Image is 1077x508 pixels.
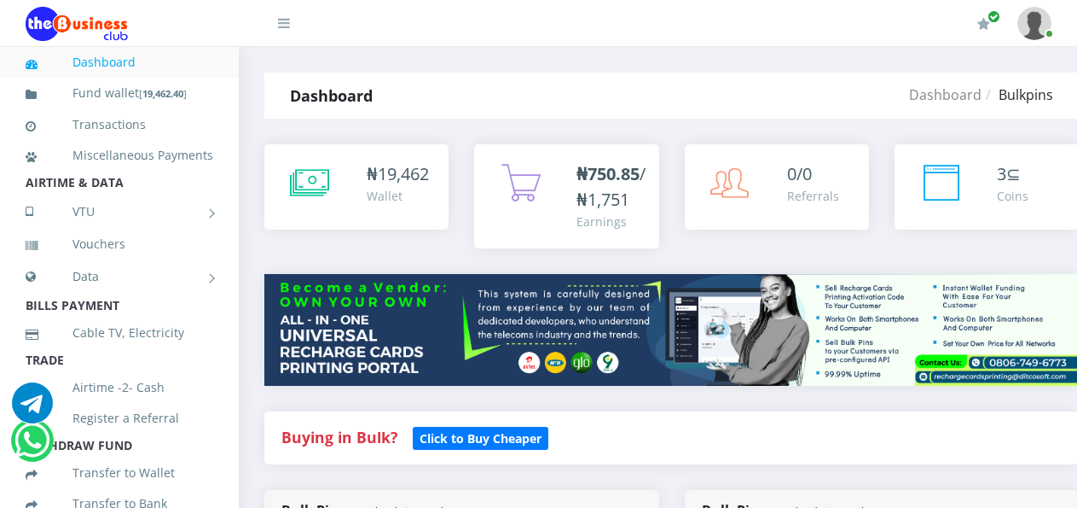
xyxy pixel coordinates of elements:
b: ₦750.85 [576,162,640,185]
a: Register a Referral [26,399,213,438]
a: 0/0 Referrals [685,144,869,230]
a: Chat for support [12,395,53,423]
strong: Buying in Bulk? [281,427,397,447]
strong: Dashboard [290,85,373,106]
span: Renew/Upgrade Subscription [987,10,1000,23]
i: Renew/Upgrade Subscription [977,17,990,31]
b: Click to Buy Cheaper [420,430,541,447]
div: Earnings [576,213,646,231]
a: ₦19,462 Wallet [264,144,449,230]
a: Click to Buy Cheaper [413,427,548,447]
a: ₦750.85/₦1,751 Earnings [474,144,658,248]
a: Dashboard [909,85,981,104]
img: Logo [26,7,128,41]
span: 3 [997,162,1006,185]
a: Airtime -2- Cash [26,368,213,407]
span: 0/0 [787,162,812,185]
b: 19,462.40 [142,87,183,100]
a: Chat for support [14,433,49,461]
div: Coins [997,187,1028,205]
a: Cable TV, Electricity [26,313,213,353]
small: [ ] [139,87,187,100]
a: Dashboard [26,43,213,82]
li: Bulkpins [981,85,1053,105]
a: Transfer to Wallet [26,453,213,493]
div: ₦ [367,161,429,187]
div: Wallet [367,187,429,205]
a: VTU [26,190,213,233]
span: 19,462 [378,162,429,185]
a: Miscellaneous Payments [26,136,213,175]
img: User [1017,7,1051,40]
a: Vouchers [26,225,213,264]
a: Fund wallet[19,462.40] [26,73,213,114]
a: Data [26,255,213,298]
div: Referrals [787,187,839,205]
span: /₦1,751 [576,162,646,211]
a: Transactions [26,105,213,144]
div: ⊆ [997,161,1028,187]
